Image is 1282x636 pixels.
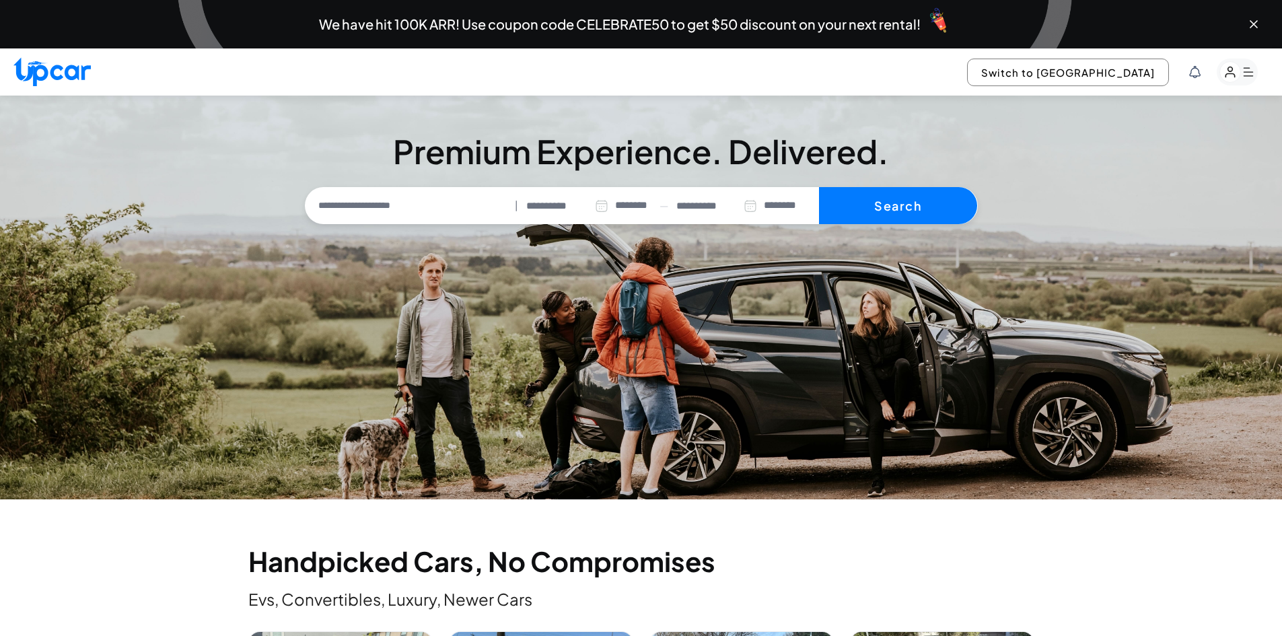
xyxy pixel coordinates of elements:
[248,548,1034,575] h2: Handpicked Cars, No Compromises
[967,59,1169,86] button: Switch to [GEOGRAPHIC_DATA]
[305,132,978,171] h3: Premium Experience. Delivered.
[1247,17,1260,31] button: Close banner
[13,57,91,86] img: Upcar Logo
[319,17,921,31] span: We have hit 100K ARR! Use coupon code CELEBRATE50 to get $50 discount on your next rental!
[819,187,977,225] button: Search
[515,198,518,213] span: |
[660,198,668,213] span: —
[248,588,1034,610] p: Evs, Convertibles, Luxury, Newer Cars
